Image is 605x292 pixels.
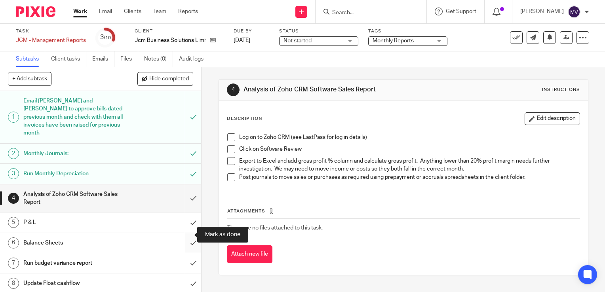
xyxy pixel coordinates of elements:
[239,157,580,173] p: Export to Excel and add gross profit % column and calculate gross profit. Anything lower than 20%...
[239,145,580,153] p: Click on Software Review
[23,95,126,139] h1: Email [PERSON_NAME] and [PERSON_NAME] to approve bills dated previous month and check with them a...
[178,8,198,15] a: Reports
[120,51,138,67] a: Files
[8,193,19,204] div: 4
[23,148,126,159] h1: Monthly Journals:
[8,217,19,228] div: 5
[144,51,173,67] a: Notes (0)
[137,72,193,85] button: Hide completed
[234,38,250,43] span: [DATE]
[283,38,312,44] span: Not started
[227,245,272,263] button: Attach new file
[16,28,86,34] label: Task
[373,38,414,44] span: Monthly Reports
[227,209,265,213] span: Attachments
[239,133,580,141] p: Log on to Zoho CRM (see LastPass for log in details)
[23,277,126,289] h1: Update Float cashflow
[234,28,269,34] label: Due by
[227,116,262,122] p: Description
[8,237,19,248] div: 6
[8,278,19,289] div: 8
[520,8,564,15] p: [PERSON_NAME]
[8,112,19,123] div: 1
[100,33,111,42] div: 3
[149,76,189,82] span: Hide completed
[8,168,19,179] div: 3
[135,28,224,34] label: Client
[99,8,112,15] a: Email
[92,51,114,67] a: Emails
[16,51,45,67] a: Subtasks
[16,36,86,44] div: JCM - Management Reports
[568,6,580,18] img: svg%3E
[16,6,55,17] img: Pixie
[23,216,126,228] h1: P & L
[73,8,87,15] a: Work
[446,9,476,14] span: Get Support
[153,8,166,15] a: Team
[23,257,126,269] h1: Run budget variance report
[23,237,126,249] h1: Balance Sheets
[542,87,580,93] div: Instructions
[227,225,323,231] span: There are no files attached to this task.
[124,8,141,15] a: Clients
[8,148,19,159] div: 2
[8,72,51,85] button: + Add subtask
[331,9,403,17] input: Search
[279,28,358,34] label: Status
[244,85,420,94] h1: Analysis of Zoho CRM Software Sales Report
[227,83,240,96] div: 4
[104,36,111,40] small: /10
[23,188,126,209] h1: Analysis of Zoho CRM Software Sales Report
[525,112,580,125] button: Edit description
[135,36,206,44] p: Jcm Business Solutions Limited
[179,51,209,67] a: Audit logs
[51,51,86,67] a: Client tasks
[239,173,580,181] p: Post journals to move sales or purchases as required using prepayment or accruals spreadsheets in...
[368,28,447,34] label: Tags
[8,258,19,269] div: 7
[23,168,126,180] h1: Run Monthly Depreciation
